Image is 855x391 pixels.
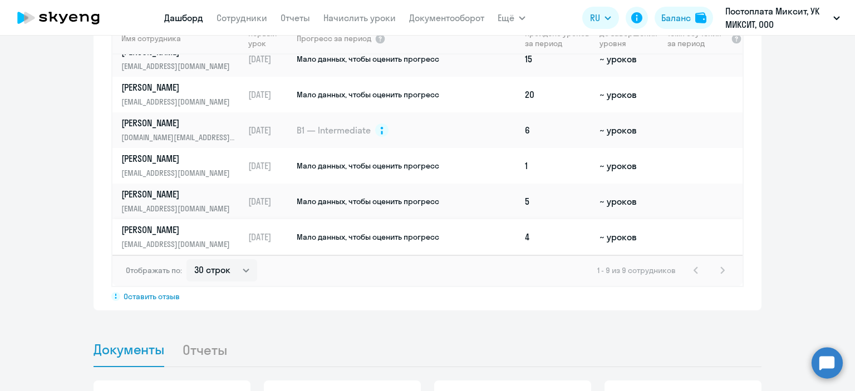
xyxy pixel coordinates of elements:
span: Мало данных, чтобы оценить прогресс [297,196,439,206]
span: B1 — Intermediate [297,124,371,136]
p: [EMAIL_ADDRESS][DOMAIN_NAME] [121,202,236,215]
button: Балансbalance [655,7,713,29]
a: [PERSON_NAME][EMAIL_ADDRESS][DOMAIN_NAME] [121,46,243,72]
td: ~ уроков [595,148,662,184]
span: Темп обучения за период [667,28,728,48]
span: Оставить отзыв [124,291,180,301]
a: [PERSON_NAME][DOMAIN_NAME][EMAIL_ADDRESS][DOMAIN_NAME] [121,117,243,143]
a: [PERSON_NAME][EMAIL_ADDRESS][DOMAIN_NAME] [121,81,243,108]
td: 20 [520,77,595,112]
td: 4 [520,219,595,255]
td: ~ уроков [595,184,662,219]
td: 5 [520,184,595,219]
div: Баланс [661,11,691,24]
th: До завершения уровня [595,22,662,55]
a: Начислить уроки [323,12,396,23]
button: Ещё [498,7,525,29]
button: RU [582,7,619,29]
button: Постоплата Миксит, УК МИКСИТ, ООО [720,4,846,31]
td: ~ уроков [595,41,662,77]
td: 6 [520,112,595,148]
p: Постоплата Миксит, УК МИКСИТ, ООО [725,4,829,31]
td: [DATE] [244,77,296,112]
span: Мало данных, чтобы оценить прогресс [297,90,439,100]
a: [PERSON_NAME][EMAIL_ADDRESS][DOMAIN_NAME] [121,188,243,215]
a: [PERSON_NAME][EMAIL_ADDRESS][DOMAIN_NAME] [121,152,243,179]
p: [PERSON_NAME] [121,152,236,165]
span: Прогресс за период [297,33,371,43]
td: [DATE] [244,41,296,77]
span: Отображать по: [126,265,182,275]
p: [PERSON_NAME] [121,188,236,200]
a: [PERSON_NAME][EMAIL_ADDRESS][DOMAIN_NAME] [121,224,243,250]
img: balance [695,12,706,23]
th: Первый урок [244,22,296,55]
td: ~ уроков [595,219,662,255]
td: 15 [520,41,595,77]
td: ~ уроков [595,77,662,112]
p: [DOMAIN_NAME][EMAIL_ADDRESS][DOMAIN_NAME] [121,131,236,143]
a: Дашборд [164,12,203,23]
p: [PERSON_NAME] [121,81,236,93]
span: Мало данных, чтобы оценить прогресс [297,161,439,171]
a: Отчеты [281,12,310,23]
span: Документы [94,341,164,358]
td: [DATE] [244,112,296,148]
p: [EMAIL_ADDRESS][DOMAIN_NAME] [121,60,236,72]
td: ~ уроков [595,112,662,148]
td: [DATE] [244,148,296,184]
span: RU [590,11,600,24]
ul: Tabs [94,333,761,367]
span: Ещё [498,11,514,24]
td: [DATE] [244,184,296,219]
a: Документооборот [409,12,484,23]
p: [PERSON_NAME] [121,224,236,236]
td: [DATE] [244,219,296,255]
td: 1 [520,148,595,184]
p: [EMAIL_ADDRESS][DOMAIN_NAME] [121,96,236,108]
th: Имя сотрудника [112,22,244,55]
p: [EMAIL_ADDRESS][DOMAIN_NAME] [121,238,236,250]
p: [PERSON_NAME] [121,117,236,129]
span: Мало данных, чтобы оценить прогресс [297,54,439,64]
p: [EMAIL_ADDRESS][DOMAIN_NAME] [121,167,236,179]
span: Мало данных, чтобы оценить прогресс [297,232,439,242]
span: 1 - 9 из 9 сотрудников [597,265,676,275]
th: Пройдено уроков за период [520,22,595,55]
a: Сотрудники [217,12,267,23]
